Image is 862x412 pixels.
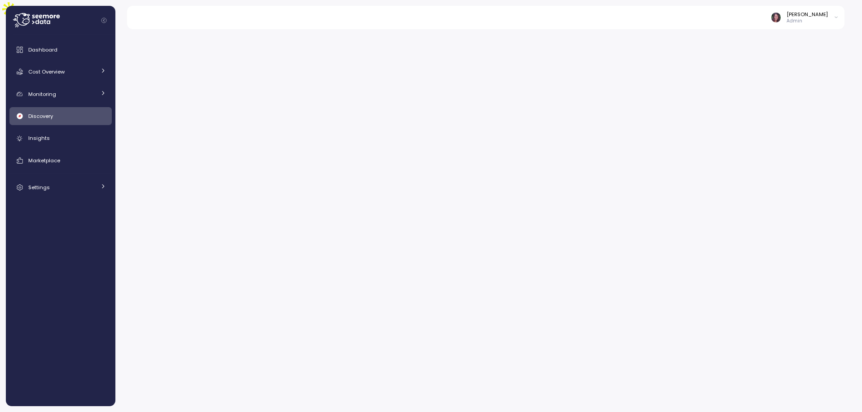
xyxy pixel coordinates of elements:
a: Marketplace [9,152,112,169]
a: Discovery [9,107,112,125]
button: Collapse navigation [98,17,110,24]
span: Marketplace [28,157,60,164]
a: Monitoring [9,85,112,103]
a: Dashboard [9,41,112,59]
a: Cost Overview [9,63,112,81]
span: Discovery [28,113,53,120]
span: Settings [28,184,50,191]
span: Insights [28,134,50,142]
span: Monitoring [28,91,56,98]
a: Settings [9,178,112,196]
span: Dashboard [28,46,57,53]
a: Insights [9,130,112,147]
img: ACg8ocLDuIZlR5f2kIgtapDwVC7yp445s3OgbrQTIAV7qYj8P05r5pI=s96-c [771,13,781,22]
div: [PERSON_NAME] [787,11,828,18]
span: Cost Overview [28,68,65,75]
p: Admin [787,18,828,24]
